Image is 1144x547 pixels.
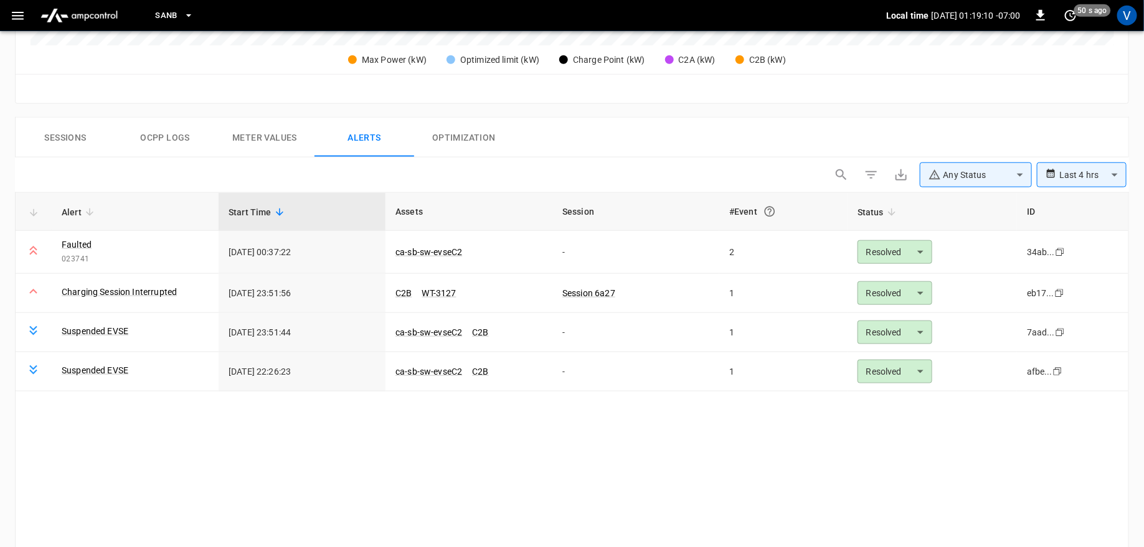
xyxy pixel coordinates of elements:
[395,247,462,257] a: ca-sb-sw-evseC2
[858,320,932,344] div: Resolved
[858,281,932,305] div: Resolved
[1017,193,1128,231] th: ID
[1027,365,1052,378] div: afbe...
[929,169,1012,182] div: Any Status
[395,367,462,376] a: ca-sb-sw-evseC2
[1117,6,1137,26] div: profile-icon
[552,193,719,231] th: Session
[573,54,645,67] div: Charge Point (kW)
[858,240,932,264] div: Resolved
[35,4,123,27] img: ampcontrol.io logo
[1074,4,1111,17] span: 50 s ago
[219,274,385,313] td: [DATE] 23:51:56
[1061,6,1080,26] button: set refresh interval
[62,286,177,298] a: Charging Session Interrupted
[552,352,719,391] td: -
[219,231,385,274] td: [DATE] 00:37:22
[219,352,385,391] td: [DATE] 22:26:23
[552,231,719,274] td: -
[749,54,786,67] div: C2B (kW)
[115,118,215,157] button: Ocpp logs
[719,274,848,313] td: 1
[219,313,385,352] td: [DATE] 23:51:44
[886,9,929,22] p: Local time
[62,238,92,251] a: Faulted
[16,118,115,157] button: Sessions
[422,288,456,298] a: WT-3127
[858,360,932,383] div: Resolved
[759,200,781,223] button: An event is a single occurrence of an issue. An alert groups related events for the same asset, m...
[385,193,552,231] th: Assets
[395,327,462,337] a: ca-sb-sw-evseC2
[679,54,716,67] div: C2A (kW)
[62,325,128,337] a: Suspended EVSE
[62,364,128,376] a: Suspended EVSE
[1052,365,1064,378] div: copy
[155,9,177,23] span: SanB
[1027,326,1055,339] div: 7aad...
[562,288,615,298] a: Session 6a27
[150,4,199,28] button: SanB
[719,352,848,391] td: 1
[460,54,539,67] div: Optimized limit (kW)
[1054,245,1067,259] div: copy
[719,231,848,274] td: 2
[362,54,427,67] div: Max Power (kW)
[472,327,488,337] a: C2B
[1027,287,1054,299] div: eb17...
[932,9,1021,22] p: [DATE] 01:19:10 -07:00
[1054,325,1067,339] div: copy
[62,205,98,220] span: Alert
[62,253,209,266] span: 023741
[1027,246,1055,258] div: 34ab...
[472,367,488,376] a: C2B
[858,205,900,220] span: Status
[729,200,838,223] div: #Event
[395,288,412,298] a: C2B
[215,118,314,157] button: Meter Values
[719,313,848,352] td: 1
[1059,163,1127,187] div: Last 4 hrs
[314,118,414,157] button: Alerts
[1054,286,1066,300] div: copy
[552,313,719,352] td: -
[414,118,514,157] button: Optimization
[229,205,288,220] span: Start Time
